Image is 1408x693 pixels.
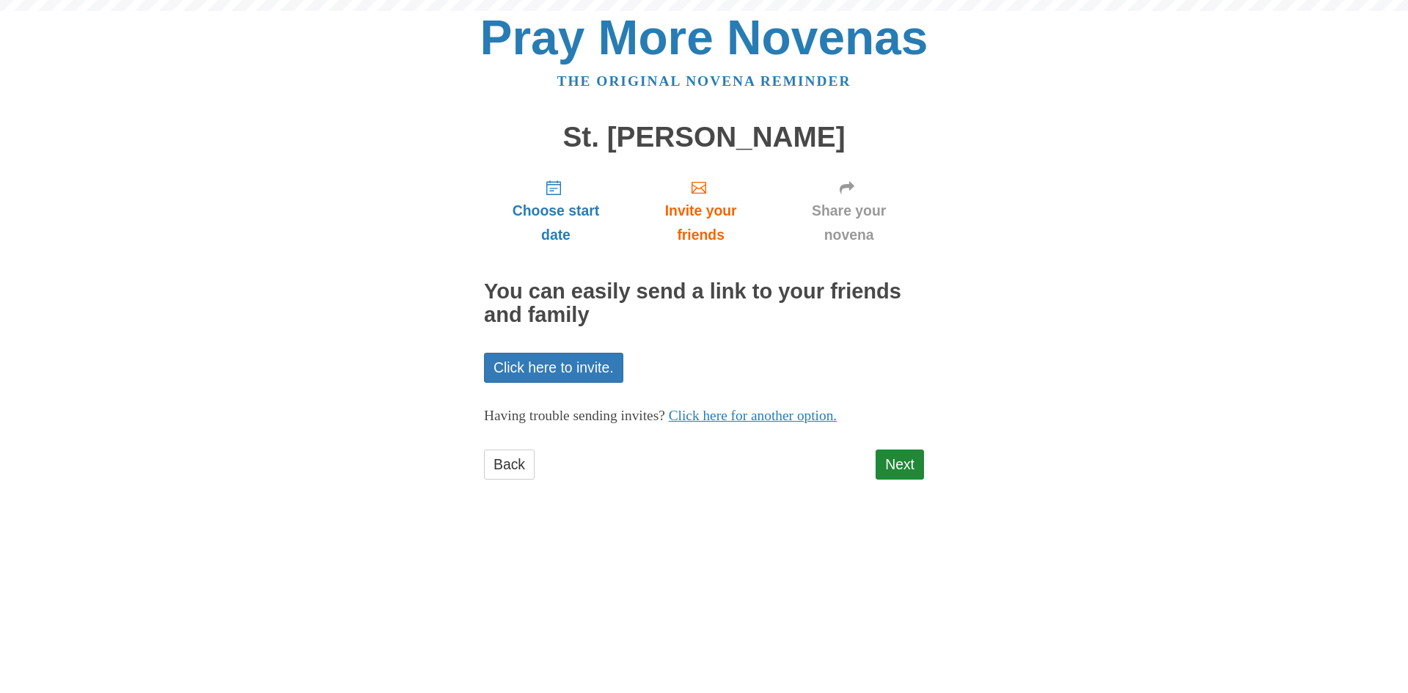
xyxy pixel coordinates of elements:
[557,73,851,89] a: The original novena reminder
[484,450,535,480] a: Back
[484,353,623,383] a: Click here to invite.
[774,167,924,254] a: Share your novena
[484,122,924,153] h1: St. [PERSON_NAME]
[480,10,928,65] a: Pray More Novenas
[484,280,924,327] h2: You can easily send a link to your friends and family
[484,167,628,254] a: Choose start date
[642,199,759,247] span: Invite your friends
[669,408,837,423] a: Click here for another option.
[788,199,909,247] span: Share your novena
[484,408,665,423] span: Having trouble sending invites?
[499,199,613,247] span: Choose start date
[876,450,924,480] a: Next
[628,167,774,254] a: Invite your friends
